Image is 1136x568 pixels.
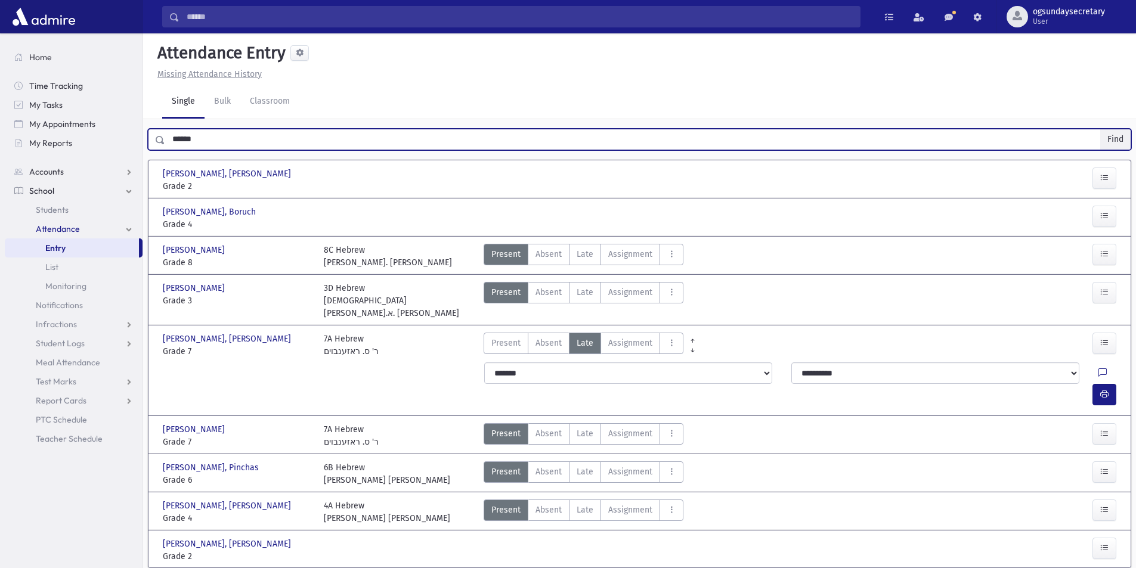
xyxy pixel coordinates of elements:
a: Bulk [205,85,240,119]
a: My Tasks [5,95,143,114]
span: [PERSON_NAME] [163,282,227,294]
a: My Appointments [5,114,143,134]
span: Absent [536,286,562,299]
span: Late [577,427,593,440]
div: 3D Hebrew [DEMOGRAPHIC_DATA][PERSON_NAME].א. [PERSON_NAME] [324,282,473,319]
h5: Attendance Entry [153,43,286,63]
span: Absent [536,465,562,478]
span: Infractions [36,319,77,330]
span: Present [491,248,521,260]
span: [PERSON_NAME] [163,244,227,256]
span: Grade 4 [163,512,312,524]
span: Grade 4 [163,218,312,231]
a: Entry [5,238,139,257]
span: Teacher Schedule [36,433,103,444]
span: Grade 7 [163,345,312,358]
span: Present [491,504,521,516]
span: Students [36,204,69,215]
a: Time Tracking [5,76,143,95]
a: PTC Schedule [5,410,143,429]
a: List [5,257,143,277]
span: Report Cards [36,395,86,406]
span: School [29,185,54,196]
div: AttTypes [484,333,683,358]
a: Accounts [5,162,143,181]
span: Student Logs [36,338,85,349]
a: Monitoring [5,277,143,296]
span: Absent [536,504,562,516]
span: Meal Attendance [36,357,100,368]
span: Absent [536,248,562,260]
a: Report Cards [5,391,143,410]
span: [PERSON_NAME] [163,423,227,436]
div: AttTypes [484,423,683,448]
span: My Tasks [29,100,63,110]
button: Find [1100,129,1131,150]
span: Absent [536,337,562,349]
span: Present [491,427,521,440]
span: [PERSON_NAME], [PERSON_NAME] [163,333,293,345]
a: Students [5,200,143,219]
a: Student Logs [5,334,143,353]
span: Home [29,52,52,63]
span: Late [577,337,593,349]
a: Classroom [240,85,299,119]
span: Notifications [36,300,83,311]
span: Monitoring [45,281,86,291]
span: [PERSON_NAME], [PERSON_NAME] [163,167,293,180]
span: Grade 6 [163,474,312,486]
span: Grade 2 [163,180,312,193]
span: My Reports [29,138,72,148]
span: Assignment [608,337,652,349]
input: Search [179,6,860,27]
span: [PERSON_NAME], Boruch [163,206,258,218]
a: Teacher Schedule [5,429,143,448]
a: Missing Attendance History [153,69,262,79]
span: User [1033,17,1105,26]
span: Attendance [36,224,80,234]
div: AttTypes [484,282,683,319]
div: AttTypes [484,244,683,269]
span: ogsundaysecretary [1033,7,1105,17]
a: Test Marks [5,372,143,391]
div: AttTypes [484,499,683,524]
a: Infractions [5,315,143,334]
div: 7A Hebrew ר' ס. ראזענבוים [324,333,379,358]
a: Meal Attendance [5,353,143,372]
span: Late [577,248,593,260]
span: [PERSON_NAME], Pinchas [163,461,261,474]
span: Assignment [608,248,652,260]
a: Home [5,48,143,67]
img: AdmirePro [10,5,78,29]
div: AttTypes [484,461,683,486]
div: 6B Hebrew [PERSON_NAME] [PERSON_NAME] [324,461,450,486]
div: 8C Hebrew [PERSON_NAME]. [PERSON_NAME] [324,244,452,269]
span: Time Tracking [29,80,83,91]
span: Grade 2 [163,550,312,563]
a: School [5,181,143,200]
span: My Appointments [29,119,95,129]
span: Absent [536,427,562,440]
a: Attendance [5,219,143,238]
span: Entry [45,243,66,253]
span: Grade 3 [163,294,312,307]
div: 7A Hebrew ר' ס. ראזענבוים [324,423,379,448]
span: Present [491,337,521,349]
span: [PERSON_NAME], [PERSON_NAME] [163,499,293,512]
div: 4A Hebrew [PERSON_NAME] [PERSON_NAME] [324,499,450,524]
span: Accounts [29,166,64,177]
span: Assignment [608,465,652,478]
span: Present [491,465,521,478]
span: Grade 8 [163,256,312,269]
a: Notifications [5,296,143,315]
span: Test Marks [36,376,76,387]
span: Assignment [608,427,652,440]
span: List [45,262,58,272]
u: Missing Attendance History [157,69,262,79]
span: [PERSON_NAME], [PERSON_NAME] [163,538,293,550]
span: Present [491,286,521,299]
span: Late [577,286,593,299]
span: Late [577,504,593,516]
span: Grade 7 [163,436,312,448]
a: My Reports [5,134,143,153]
